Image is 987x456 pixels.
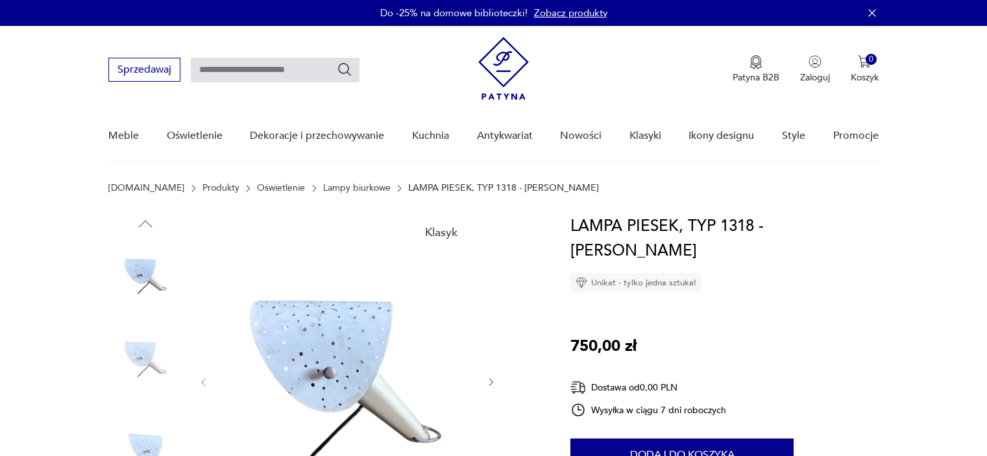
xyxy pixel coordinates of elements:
[108,58,180,82] button: Sprzedawaj
[202,183,239,193] a: Produkty
[108,66,180,75] a: Sprzedawaj
[570,379,586,396] img: Ikona dostawy
[688,111,754,161] a: Ikony designu
[851,71,879,84] p: Koszyk
[560,111,602,161] a: Nowości
[108,111,139,161] a: Meble
[570,334,637,359] p: 750,00 zł
[866,54,877,65] div: 0
[809,55,822,68] img: Ikonka użytkownika
[408,183,599,193] p: LAMPA PIESEK, TYP 1318 - [PERSON_NAME]
[108,240,182,314] img: Zdjęcie produktu LAMPA PIESEK, TYP 1318 - APOLINARY GAŁECKI
[323,183,391,193] a: Lampy biurkowe
[108,183,184,193] a: [DOMAIN_NAME]
[337,62,352,77] button: Szukaj
[250,111,384,161] a: Dekoracje i przechowywanie
[576,277,587,289] img: Ikona diamentu
[570,214,879,263] h1: LAMPA PIESEK, TYP 1318 - [PERSON_NAME]
[733,55,779,84] a: Ikona medaluPatyna B2B
[800,71,830,84] p: Zaloguj
[733,55,779,84] button: Patyna B2B
[534,6,607,19] a: Zobacz produkty
[478,37,529,100] img: Patyna - sklep z meblami i dekoracjami vintage
[167,111,223,161] a: Oświetlenie
[257,183,305,193] a: Oświetlenie
[733,71,779,84] p: Patyna B2B
[833,111,879,161] a: Promocje
[108,323,182,397] img: Zdjęcie produktu LAMPA PIESEK, TYP 1318 - APOLINARY GAŁECKI
[851,55,879,84] button: 0Koszyk
[570,273,701,293] div: Unikat - tylko jedna sztuka!
[412,111,449,161] a: Kuchnia
[570,379,726,396] div: Dostawa od 0,00 PLN
[417,219,465,246] div: Klasyk
[749,55,762,69] img: Ikona medalu
[800,55,830,84] button: Zaloguj
[629,111,661,161] a: Klasyki
[570,402,726,418] div: Wysyłka w ciągu 7 dni roboczych
[858,55,871,68] img: Ikona koszyka
[380,6,528,19] p: Do -25% na domowe biblioteczki!
[782,111,805,161] a: Style
[477,111,533,161] a: Antykwariat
